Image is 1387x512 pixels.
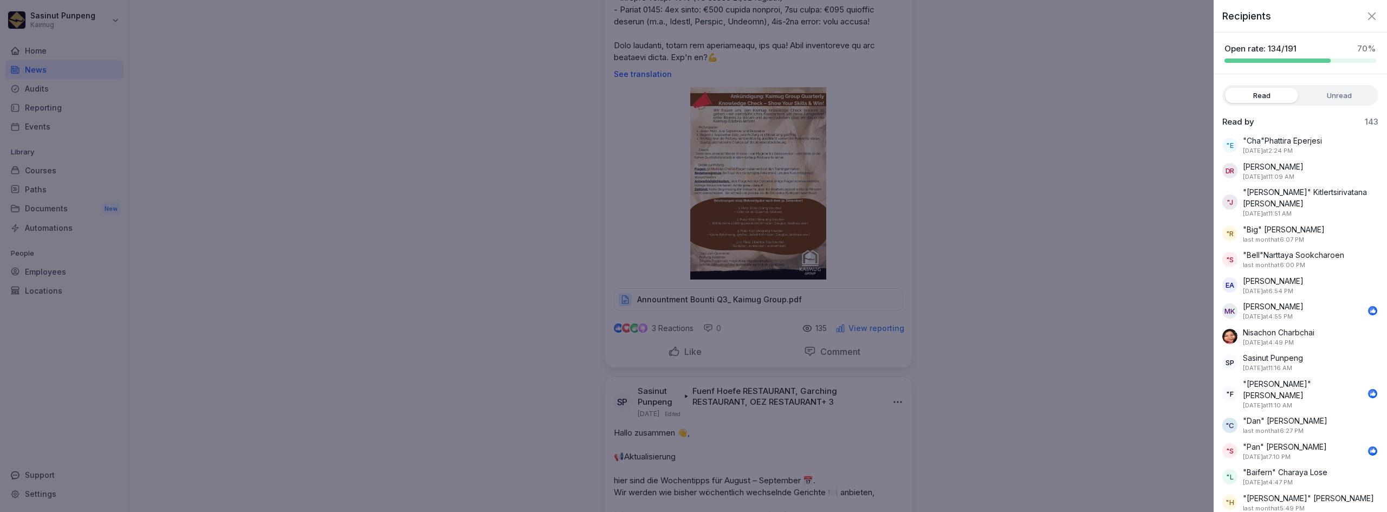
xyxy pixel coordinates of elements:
div: "L [1222,469,1237,484]
p: "Baifern" Charaya Lose [1243,466,1327,478]
label: Read [1225,88,1298,103]
p: August 22, 2025 at 7:10 PM [1243,452,1291,462]
p: [PERSON_NAME] [1243,301,1304,312]
div: MK [1222,303,1237,319]
p: August 22, 2025 at 11:16 AM [1243,364,1292,373]
p: "Cha"Phattira Eperjesi [1243,135,1322,146]
p: August 22, 2025 at 11:10 AM [1243,401,1292,410]
img: like [1369,446,1377,455]
p: "[PERSON_NAME]" Kitlertsirivatana [PERSON_NAME] [1243,186,1378,209]
div: "S [1222,443,1237,458]
div: "J [1222,195,1237,210]
div: "S [1222,252,1237,267]
p: August 27, 2025 at 4:47 PM [1243,478,1293,487]
p: October 2, 2025 at 11:51 AM [1243,209,1292,218]
img: like [1369,390,1377,398]
p: Recipients [1222,9,1271,23]
p: October 5, 2025 at 4:49 PM [1243,338,1294,347]
p: [PERSON_NAME] [1243,161,1304,172]
p: Sasinut Punpeng [1243,352,1303,364]
div: SP [1222,355,1237,370]
p: "Dan" [PERSON_NAME] [1243,415,1327,426]
p: August 22, 2025 at 4:55 PM [1243,312,1293,321]
p: "[PERSON_NAME]" [PERSON_NAME] [1243,378,1362,401]
p: September 4, 2025 at 6:00 PM [1243,261,1305,270]
div: DR [1222,163,1237,178]
div: "R [1222,226,1237,241]
p: September 16, 2025 at 6:27 PM [1243,426,1304,436]
p: September 4, 2025 at 6:07 PM [1243,235,1304,244]
img: bfw33q14crrhozs88vukxjpw.png [1222,329,1237,344]
p: Nisachon Charbchai [1243,327,1314,338]
label: Unread [1302,88,1376,103]
p: August 22, 2025 at 11:09 AM [1243,172,1294,182]
img: like [1369,307,1377,315]
p: August 22, 2025 at 6:54 PM [1243,287,1293,296]
div: EA [1222,277,1237,293]
p: Open rate: 134/191 [1224,43,1297,54]
div: "C [1222,418,1237,433]
p: "Pan" [PERSON_NAME] [1243,441,1327,452]
p: Read by [1222,116,1254,127]
p: [PERSON_NAME] [1243,275,1304,287]
div: "F [1222,386,1237,401]
p: "Big" [PERSON_NAME] [1243,224,1325,235]
p: "Bell"Narttaya Sookcharoen [1243,249,1344,261]
p: "[PERSON_NAME]" [PERSON_NAME] [1243,492,1374,504]
div: "H [1222,495,1237,510]
div: "E [1222,138,1237,153]
p: 143 [1365,116,1378,127]
p: 70 % [1357,43,1376,54]
p: August 22, 2025 at 2:24 PM [1243,146,1293,155]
